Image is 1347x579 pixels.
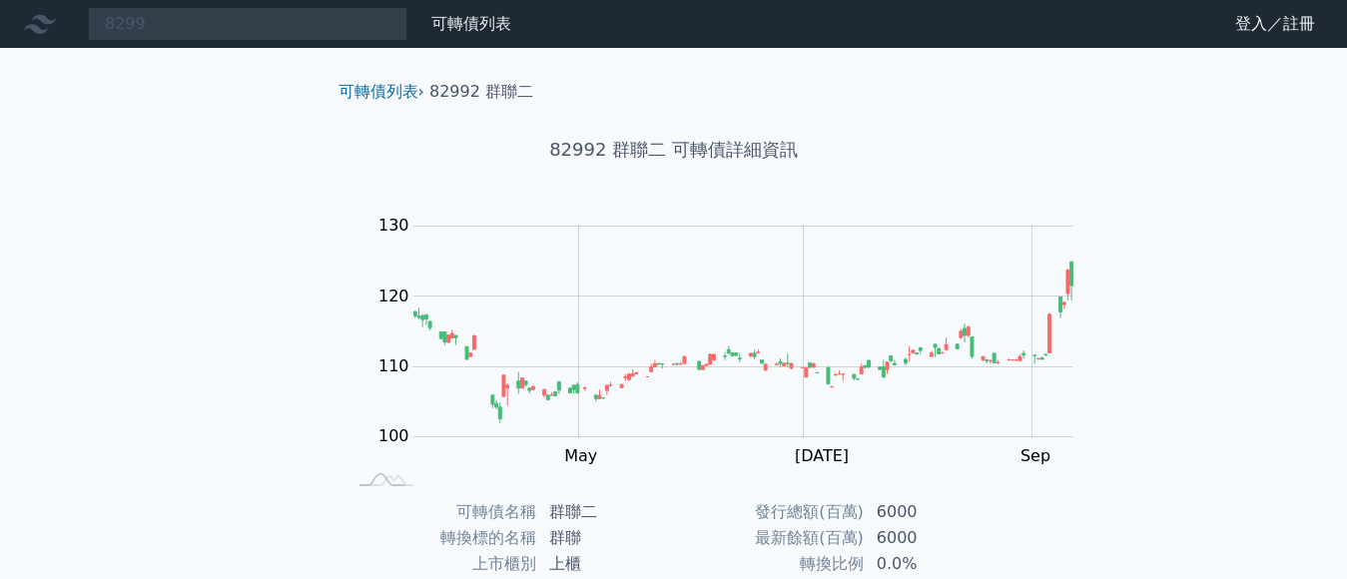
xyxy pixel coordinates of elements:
a: 可轉債列表 [338,82,418,101]
td: 轉換標的名稱 [346,525,537,551]
li: 82992 群聯二 [429,80,533,104]
td: 0.0% [865,551,1002,577]
tspan: Sep [1020,446,1050,465]
td: 群聯 [537,525,674,551]
g: Series [413,262,1072,423]
tspan: May [564,446,597,465]
tspan: 110 [378,356,409,375]
td: 6000 [865,499,1002,525]
input: 搜尋可轉債 代號／名稱 [88,7,407,41]
td: 轉換比例 [674,551,865,577]
td: 發行總額(百萬) [674,499,865,525]
td: 可轉債名稱 [346,499,537,525]
td: 最新餘額(百萬) [674,525,865,551]
td: 上市櫃別 [346,551,537,577]
tspan: 130 [378,216,409,235]
tspan: 120 [378,287,409,305]
g: Chart [368,216,1103,465]
li: › [338,80,424,104]
td: 上櫃 [537,551,674,577]
tspan: 100 [378,426,409,445]
td: 6000 [865,525,1002,551]
a: 登入／註冊 [1219,8,1331,40]
td: 群聯二 [537,499,674,525]
tspan: [DATE] [795,446,849,465]
a: 可轉債列表 [431,14,511,33]
h1: 82992 群聯二 可轉債詳細資訊 [323,136,1025,164]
